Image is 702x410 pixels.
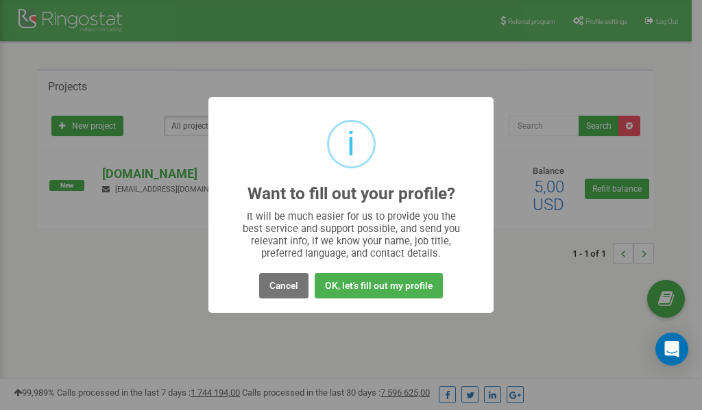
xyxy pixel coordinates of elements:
[247,185,455,203] h2: Want to fill out your profile?
[315,273,443,298] button: OK, let's fill out my profile
[347,122,355,166] div: i
[236,210,467,259] div: It will be much easier for us to provide you the best service and support possible, and send you ...
[655,333,688,366] div: Open Intercom Messenger
[259,273,308,298] button: Cancel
